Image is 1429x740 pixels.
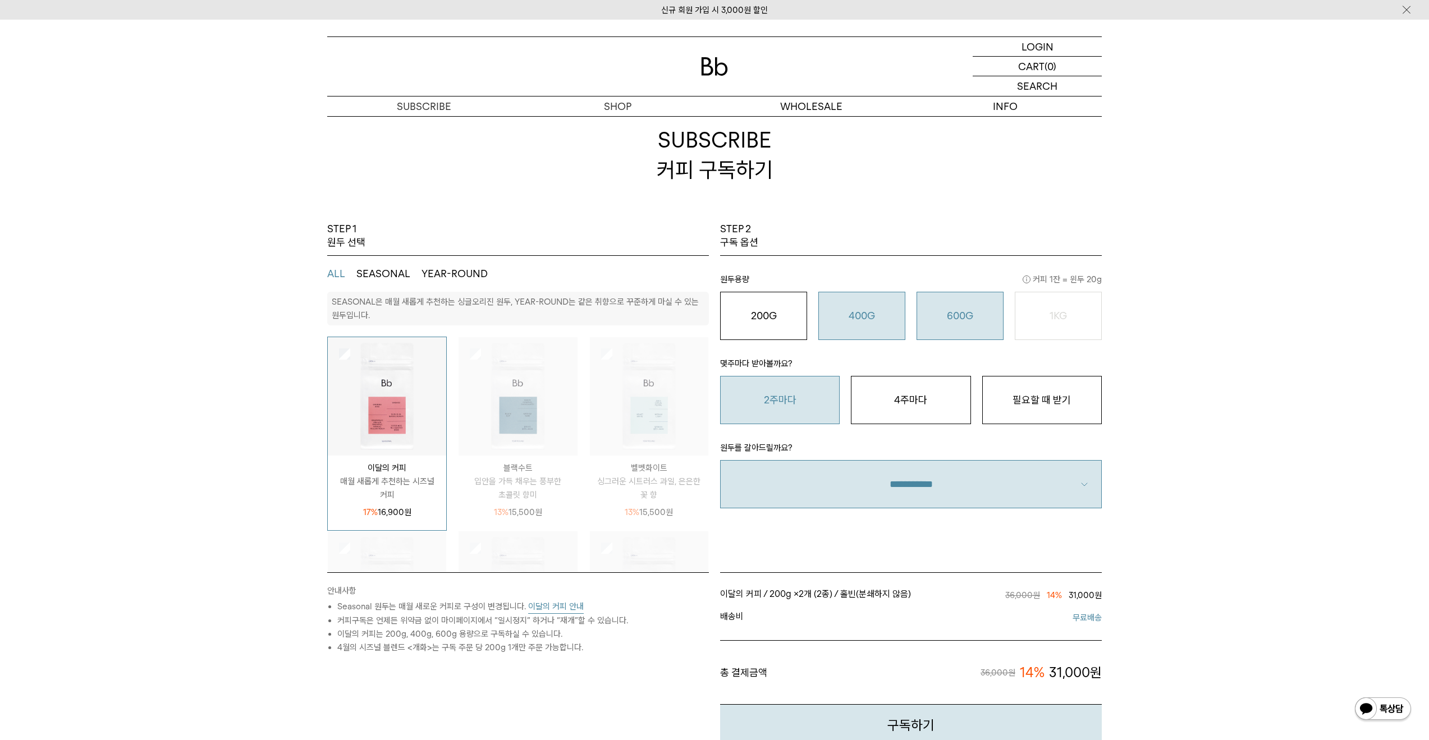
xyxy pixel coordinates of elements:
h2: SUBSCRIBE 커피 구독하기 [327,88,1102,222]
p: 몇주마다 받아볼까요? [720,357,1102,376]
span: 14% [1047,590,1062,600]
button: 200G [720,292,807,340]
span: / [763,589,767,599]
p: 원두를 갈아드릴까요? [720,441,1102,460]
p: 이달의 커피 [328,461,446,475]
button: 이달의 커피 안내 [528,600,584,614]
span: 13% [625,507,639,517]
span: 원 [666,507,673,517]
img: 상품이미지 [590,531,708,650]
span: 13% [494,507,509,517]
p: 매월 새롭게 추천하는 시즈널 커피 [328,475,446,502]
p: WHOLESALE [714,96,908,116]
a: CART (0) [973,57,1102,76]
a: SHOP [521,96,714,116]
span: 17% [363,507,378,517]
button: 1KG [1015,292,1102,340]
span: 총 결제금액 [720,663,767,682]
p: 16,900 [363,505,411,519]
img: 상품이미지 [590,337,708,456]
p: 벨벳화이트 [590,461,708,475]
p: 입안을 가득 채우는 풍부한 초콜릿 향미 [459,475,577,502]
button: SEASONAL [356,267,410,281]
button: 2주마다 [720,376,840,424]
o: 400G [849,310,875,321]
li: Seasonal 원두는 매월 새로운 커피로 구성이 변경됩니다. [337,600,709,614]
span: 홀빈(분쇄하지 않음) [840,589,911,599]
img: 로고 [701,57,728,76]
span: × [794,589,832,599]
p: INFO [908,96,1102,116]
p: 15,500 [494,505,542,519]
span: 14% [1020,663,1045,682]
p: SEARCH [1017,76,1057,96]
button: 4주마다 [851,376,970,424]
span: 원 [404,507,411,517]
li: 4월의 시즈널 블렌드 <개화>는 구독 주문 당 200g 1개만 주문 가능합니다. [337,641,709,654]
button: ALL [327,267,345,281]
p: STEP 1 원두 선택 [327,222,365,250]
span: 이달의 커피 [720,589,762,599]
p: 블랙수트 [459,461,577,475]
span: 31,000원 [1069,590,1102,600]
span: / [834,589,838,599]
img: 상품이미지 [328,337,446,456]
p: 15,500 [625,505,673,519]
span: 36,000원 [981,666,1015,679]
p: CART [1018,57,1045,76]
img: 상품이미지 [328,531,446,650]
span: 2개 (2종) [799,589,832,599]
p: 원두용량 [720,273,1102,292]
o: 200G [751,310,777,321]
span: 31,000원 [1049,663,1102,682]
span: 커피 1잔 = 윈두 20g [1023,273,1102,286]
span: 무료배송 [911,611,1102,624]
a: LOGIN [973,37,1102,57]
p: 안내사항 [327,584,709,600]
p: LOGIN [1022,37,1054,56]
span: 200g [770,589,791,599]
o: 1KG [1050,310,1067,321]
img: 상품이미지 [459,337,577,456]
li: 이달의 커피는 200g, 400g, 600g 용량으로 구독하실 수 있습니다. [337,627,709,641]
p: 싱그러운 시트러스 과일, 은은한 꽃 향 [590,475,708,502]
button: 600G [917,292,1004,340]
button: YEAR-ROUND [422,267,488,281]
p: (0) [1045,57,1056,76]
span: 36,000원 [1005,590,1040,600]
span: 원 [535,507,542,517]
li: 커피구독은 언제든 위약금 없이 마이페이지에서 “일시정지” 하거나 “재개”할 수 있습니다. [337,614,709,627]
p: STEP 2 구독 옵션 [720,222,758,250]
a: 신규 회원 가입 시 3,000원 할인 [661,5,768,15]
o: 600G [947,310,973,321]
img: 상품이미지 [459,531,577,650]
button: 400G [818,292,905,340]
img: 카카오톡 채널 1:1 채팅 버튼 [1354,696,1412,723]
button: 필요할 때 받기 [982,376,1102,424]
span: 배송비 [720,611,911,624]
p: SEASONAL은 매월 새롭게 추천하는 싱글오리진 원두, YEAR-ROUND는 같은 취향으로 꾸준하게 마실 수 있는 원두입니다. [332,297,699,320]
a: SUBSCRIBE [327,96,521,116]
